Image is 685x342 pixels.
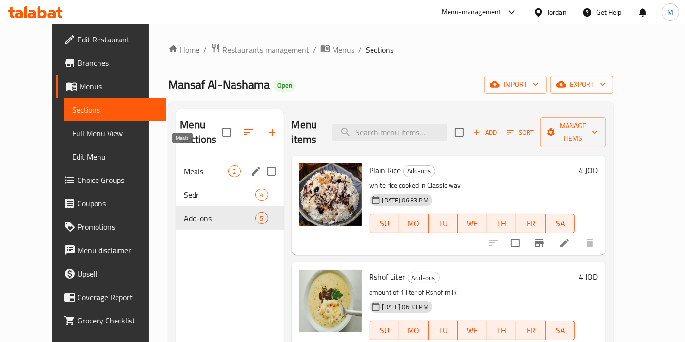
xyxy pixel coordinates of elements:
a: Grocery Checklist [56,309,167,332]
button: Branch-specific-item [528,231,551,255]
button: SA [546,214,575,233]
span: TU [432,323,454,338]
div: items [228,165,240,177]
div: Meals2edit [176,160,283,183]
p: amount of 1 liter of Rshof milk [370,286,575,299]
span: Manage items [548,120,598,144]
button: TH [487,321,516,340]
span: WE [462,217,483,231]
span: Plain Rice [370,163,401,178]
img: Rshof Liter [299,270,362,332]
div: items [255,189,268,201]
a: Branches [56,51,167,75]
a: Full Menu View [64,121,167,145]
span: import [492,79,539,91]
div: Sedr4 [176,183,283,206]
span: Sections [366,44,393,56]
span: Edit Restaurant [78,34,159,45]
h6: 4 JOD [579,270,598,283]
button: MO [399,321,429,340]
span: Select all sections [216,122,237,142]
button: SU [370,321,399,340]
span: M [667,7,673,18]
a: Coverage Report [56,285,167,309]
span: Grocery Checklist [78,315,159,326]
li: / [358,44,362,56]
span: [DATE] 06:33 PM [378,196,432,205]
span: Choice Groups [78,174,159,186]
a: Edit Restaurant [56,28,167,51]
nav: Menu sections [176,156,283,234]
span: SA [549,217,571,231]
span: SA [549,323,571,338]
span: FR [520,323,542,338]
button: SA [546,321,575,340]
button: TH [487,214,516,233]
div: Jordan [548,7,567,18]
span: Add-ons [408,272,439,283]
div: Open [274,80,296,92]
button: WE [458,214,487,233]
img: Plain Rice [299,163,362,226]
a: Menus [56,75,167,98]
span: 5 [256,214,267,223]
h2: Menu sections [180,118,222,147]
span: Mansaf Al-Nashama [168,74,270,96]
button: edit [249,164,263,179]
a: Home [168,44,199,56]
button: Manage items [540,117,606,147]
h6: 4 JOD [579,163,598,177]
nav: breadcrumb [168,43,613,56]
span: Branches [78,57,159,69]
button: SU [370,214,399,233]
button: FR [516,321,546,340]
button: Add [470,125,501,140]
a: Menus [320,43,354,56]
span: Add [472,127,498,138]
span: SU [374,217,395,231]
span: FR [520,217,542,231]
input: search [332,124,447,141]
span: Full Menu View [72,127,159,139]
span: Sedr [184,189,255,201]
a: Upsell [56,262,167,285]
button: Add section [260,121,284,144]
span: 4 [256,190,267,200]
span: Select to update [505,233,526,253]
span: Open [274,81,296,90]
span: WE [462,323,483,338]
button: Sort [505,125,536,140]
button: MO [399,214,429,233]
a: Restaurants management [211,43,309,56]
span: Promotions [78,221,159,233]
li: / [203,44,207,56]
span: Sort items [501,125,540,140]
span: MO [403,323,425,338]
button: TU [429,321,458,340]
span: Rshof Liter [370,269,406,284]
span: Edit Menu [72,151,159,162]
a: Choice Groups [56,168,167,192]
a: Edit menu item [559,237,570,249]
span: 2 [229,167,240,176]
span: Upsell [78,268,159,280]
span: [DATE] 06:33 PM [378,302,432,312]
button: TU [429,214,458,233]
a: Coupons [56,192,167,215]
span: TH [491,323,512,338]
span: Sections [72,104,159,116]
span: Coupons [78,198,159,209]
a: Promotions [56,215,167,239]
span: Menus [332,44,354,56]
span: Menus [79,80,159,92]
button: FR [516,214,546,233]
span: Sort [507,127,534,138]
span: TH [491,217,512,231]
span: Add item [470,125,501,140]
span: MO [403,217,425,231]
button: delete [578,231,602,255]
span: Restaurants management [222,44,309,56]
span: Meals [184,165,228,177]
span: Sort sections [237,121,260,144]
p: white rice cooked in Classic way [370,180,575,192]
